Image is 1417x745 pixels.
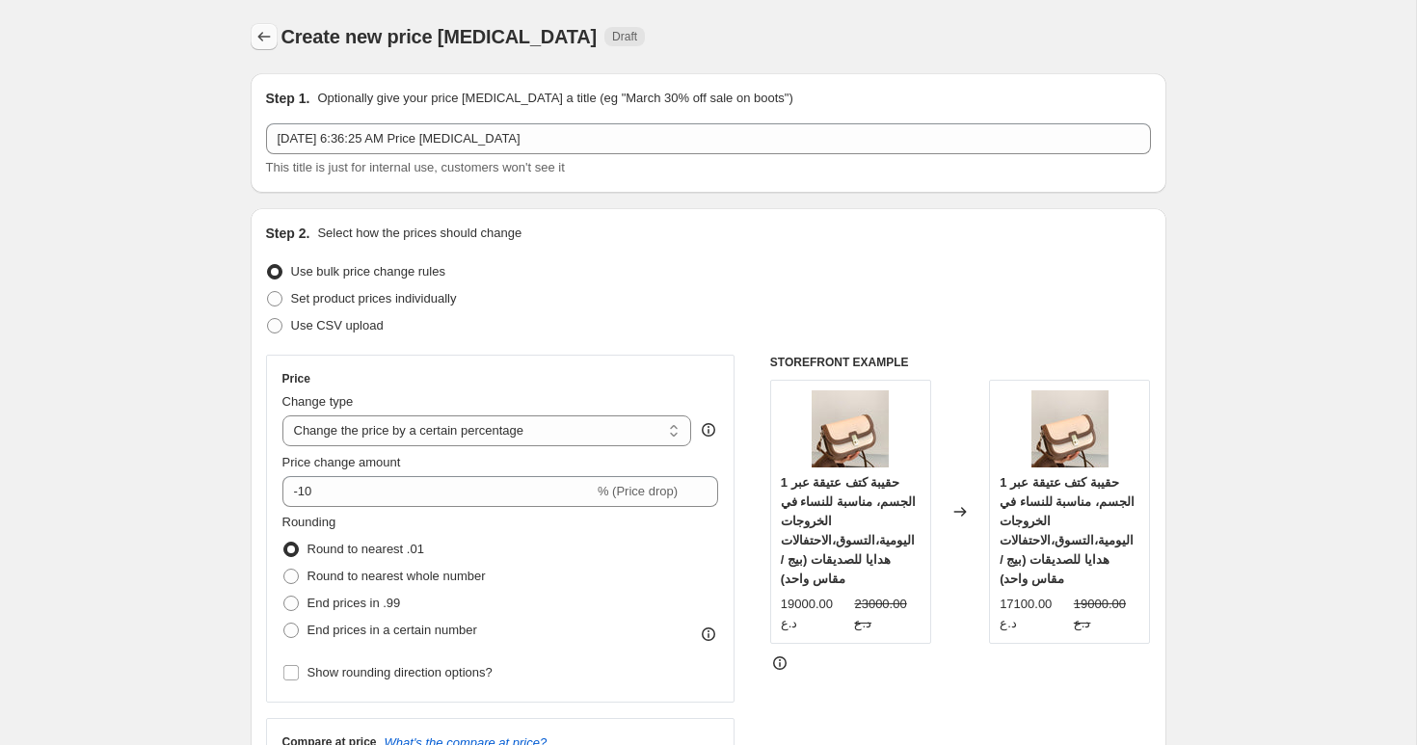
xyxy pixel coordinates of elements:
[291,318,384,333] span: Use CSV upload
[266,123,1151,154] input: 30% off holiday sale
[781,595,847,633] div: 19000.00 د.ع
[282,455,401,469] span: Price change amount
[1031,390,1109,467] img: 175121385716ea74535c511b01422726a77973e99c_80x.jpg
[251,23,278,50] button: Price change jobs
[307,623,477,637] span: End prices in a certain number
[307,569,486,583] span: Round to nearest whole number
[282,476,594,507] input: -15
[812,390,889,467] img: 175121385716ea74535c511b01422726a77973e99c_80x.jpg
[1000,475,1135,586] span: 1 حقيبة كتف عتيقة عبر الجسم، مناسبة للنساء في الخروجات اليومية،التسوق،الاحتفالات هدايا للصديقات (...
[770,355,1151,370] h6: STOREFRONT EXAMPLE
[781,475,916,586] span: 1 حقيبة كتف عتيقة عبر الجسم، مناسبة للنساء في الخروجات اليومية،التسوق،الاحتفالات هدايا للصديقات (...
[307,596,401,610] span: End prices in .99
[266,89,310,108] h2: Step 1.
[307,665,493,679] span: Show rounding direction options?
[1000,595,1066,633] div: 17100.00 د.ع
[282,515,336,529] span: Rounding
[612,29,637,44] span: Draft
[282,371,310,386] h3: Price
[1074,595,1140,633] strike: 19000.00 د.ع
[291,264,445,279] span: Use bulk price change rules
[281,26,598,47] span: Create new price [MEDICAL_DATA]
[291,291,457,306] span: Set product prices individually
[317,89,792,108] p: Optionally give your price [MEDICAL_DATA] a title (eg "March 30% off sale on boots")
[699,420,718,439] div: help
[282,394,354,409] span: Change type
[317,224,521,243] p: Select how the prices should change
[854,595,921,633] strike: 23000.00 د.ع
[598,484,678,498] span: % (Price drop)
[307,542,424,556] span: Round to nearest .01
[266,160,565,174] span: This title is just for internal use, customers won't see it
[266,224,310,243] h2: Step 2.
